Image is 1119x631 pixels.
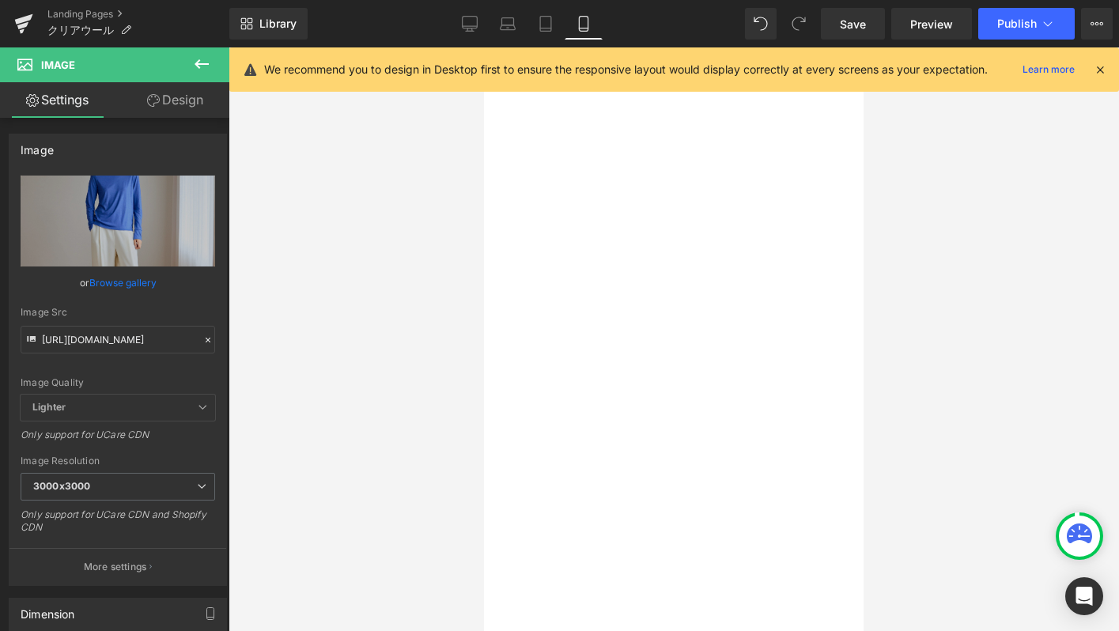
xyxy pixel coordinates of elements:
[451,8,489,40] a: Desktop
[9,548,226,585] button: More settings
[1065,577,1103,615] div: Open Intercom Messenger
[21,429,215,452] div: Only support for UCare CDN
[21,377,215,388] div: Image Quality
[745,8,777,40] button: Undo
[84,560,147,574] p: More settings
[997,17,1037,30] span: Publish
[264,61,988,78] p: We recommend you to design in Desktop first to ensure the responsive layout would display correct...
[978,8,1075,40] button: Publish
[21,508,215,544] div: Only support for UCare CDN and Shopify CDN
[229,8,308,40] a: New Library
[32,401,66,413] b: Lighter
[910,16,953,32] span: Preview
[21,326,215,353] input: Link
[89,269,157,297] a: Browse gallery
[21,307,215,318] div: Image Src
[47,8,229,21] a: Landing Pages
[118,82,232,118] a: Design
[1081,8,1113,40] button: More
[527,8,565,40] a: Tablet
[21,274,215,291] div: or
[41,59,75,71] span: Image
[891,8,972,40] a: Preview
[1016,60,1081,79] a: Learn more
[33,480,90,492] b: 3000x3000
[21,134,54,157] div: Image
[840,16,866,32] span: Save
[489,8,527,40] a: Laptop
[565,8,603,40] a: Mobile
[21,455,215,467] div: Image Resolution
[259,17,297,31] span: Library
[21,599,75,621] div: Dimension
[783,8,815,40] button: Redo
[47,24,114,36] span: クリアウール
